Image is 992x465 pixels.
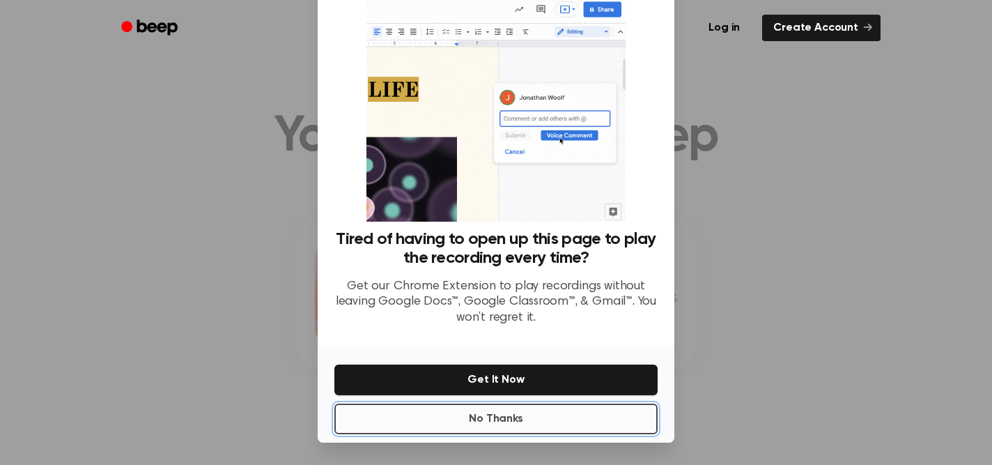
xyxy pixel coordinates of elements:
a: Beep [111,15,190,42]
button: No Thanks [334,404,658,434]
a: Create Account [762,15,881,41]
h3: Tired of having to open up this page to play the recording every time? [334,230,658,268]
p: Get our Chrome Extension to play recordings without leaving Google Docs™, Google Classroom™, & Gm... [334,279,658,326]
a: Log in [695,12,754,44]
button: Get It Now [334,365,658,395]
